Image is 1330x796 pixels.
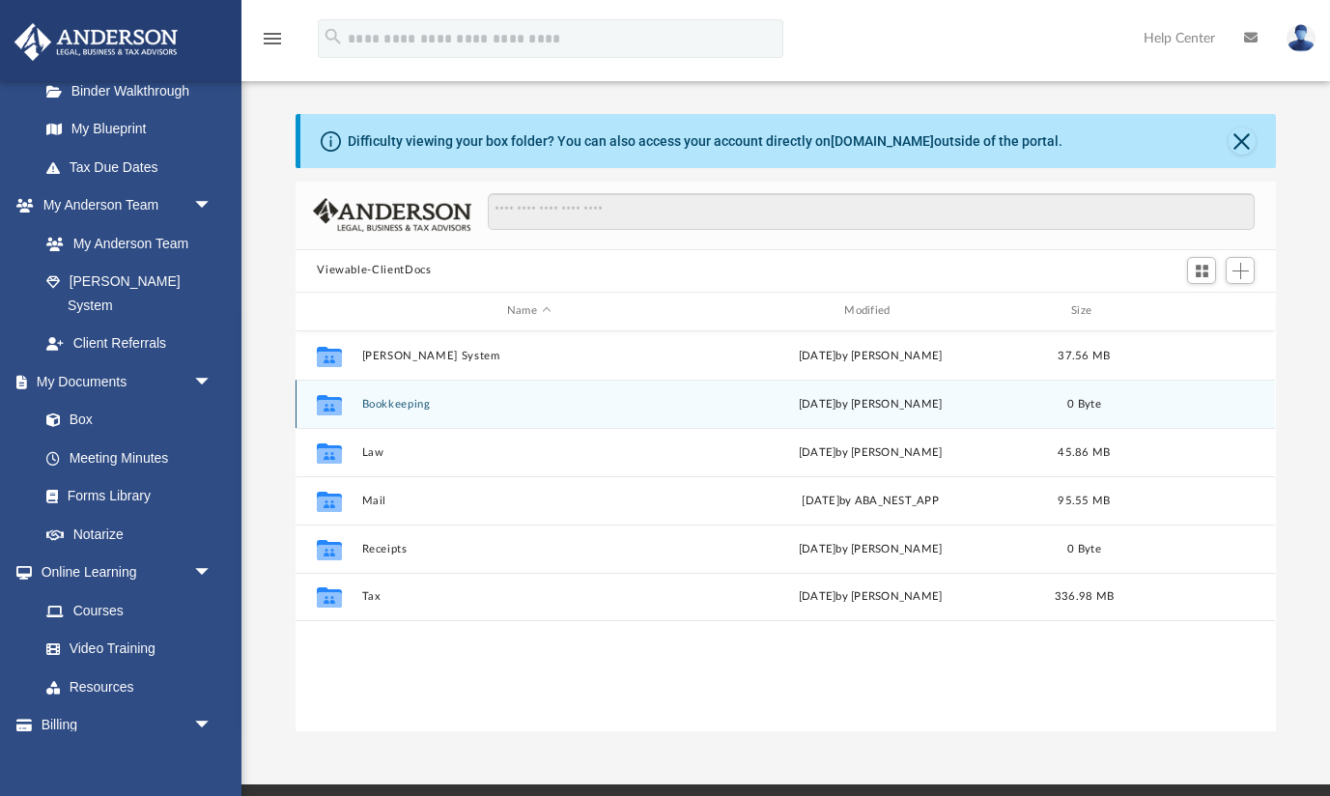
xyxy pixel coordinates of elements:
span: arrow_drop_down [193,362,232,402]
a: Client Referrals [27,325,232,363]
span: arrow_drop_down [193,186,232,226]
a: Meeting Minutes [27,439,232,477]
a: Courses [27,591,232,630]
div: id [1132,302,1267,320]
span: 37.56 MB [1059,350,1111,360]
span: arrow_drop_down [193,706,232,746]
a: [PERSON_NAME] System [27,263,232,325]
a: My Anderson Team [27,224,222,263]
a: Notarize [27,515,232,554]
div: [DATE] by [PERSON_NAME] [704,395,1037,412]
div: [DATE] by [PERSON_NAME] [704,443,1037,461]
div: [DATE] by ABA_NEST_APP [704,492,1037,509]
button: [PERSON_NAME] System [362,350,695,362]
span: 0 Byte [1068,398,1102,409]
div: Modified [703,302,1037,320]
button: Receipts [362,543,695,555]
a: My Documentsarrow_drop_down [14,362,232,401]
button: Tax [362,590,695,603]
div: id [304,302,353,320]
div: Difficulty viewing your box folder? You can also access your account directly on outside of the p... [348,131,1062,152]
img: User Pic [1287,24,1316,52]
button: Mail [362,495,695,507]
a: My Anderson Teamarrow_drop_down [14,186,232,225]
button: Law [362,446,695,459]
a: [DOMAIN_NAME] [831,133,934,149]
i: search [323,26,344,47]
a: Billingarrow_drop_down [14,706,241,745]
a: menu [261,37,284,50]
a: Binder Walkthrough [27,71,241,110]
div: grid [296,331,1275,731]
a: Resources [27,668,232,706]
div: Name [361,302,695,320]
input: Search files and folders [488,193,1255,230]
a: Box [27,401,222,440]
div: [DATE] by [PERSON_NAME] [704,588,1037,606]
span: 0 Byte [1068,543,1102,554]
img: Anderson Advisors Platinum Portal [9,23,184,61]
div: [DATE] by [PERSON_NAME] [704,347,1037,364]
a: Video Training [27,630,222,668]
span: 95.55 MB [1059,495,1111,505]
button: Viewable-ClientDocs [317,262,431,279]
a: Tax Due Dates [27,148,241,186]
a: Online Learningarrow_drop_down [14,554,232,592]
div: [DATE] by [PERSON_NAME] [704,540,1037,557]
button: Bookkeeping [362,398,695,411]
span: 45.86 MB [1059,446,1111,457]
span: 336.98 MB [1055,591,1114,602]
button: Add [1226,257,1255,284]
a: Forms Library [27,477,222,516]
button: Switch to Grid View [1187,257,1216,284]
i: menu [261,27,284,50]
span: arrow_drop_down [193,554,232,593]
button: Close [1229,128,1256,155]
div: Size [1046,302,1123,320]
a: My Blueprint [27,110,232,149]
